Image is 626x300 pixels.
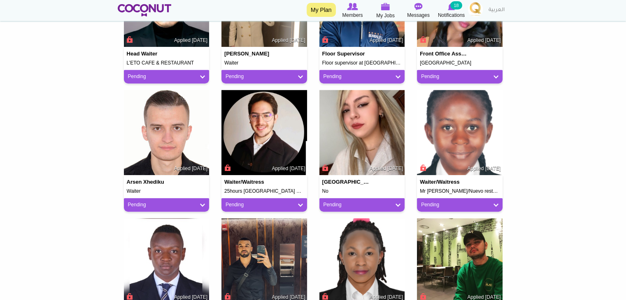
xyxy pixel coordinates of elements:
h5: Mr [PERSON_NAME]/Nuevo restaurant - [GEOGRAPHIC_DATA] [420,189,500,194]
h4: [GEOGRAPHIC_DATA] [322,179,370,185]
img: My Jobs [381,3,390,10]
a: Notifications Notifications 18 [435,2,468,19]
h5: Floor supervisor at [GEOGRAPHIC_DATA] [322,60,402,66]
span: Connect to Unlock the Profile [419,164,426,172]
h5: Waiter [224,60,304,66]
a: Browse Members Members [336,2,369,19]
img: Home [118,4,172,16]
h5: 25hours [GEOGRAPHIC_DATA] One Central [224,189,304,194]
img: Browse Members [347,3,358,10]
h4: Waiter/Waitress [224,179,272,185]
span: Connect to Unlock the Profile [223,164,230,172]
h4: [PERSON_NAME] [224,51,272,57]
img: Arsen Xhediku's picture [124,90,209,175]
a: Pending [226,201,303,208]
h4: Floor Supervisor [322,51,370,57]
h5: No [322,189,402,194]
h4: Head Waiter [127,51,175,57]
a: My Jobs My Jobs [369,2,402,20]
span: Connect to Unlock the Profile [126,35,133,44]
a: Messages Messages [402,2,435,19]
span: Connect to Unlock the Profile [419,35,426,44]
a: Pending [226,73,303,80]
a: العربية [484,2,509,18]
span: Messages [407,11,430,19]
a: Pending [323,73,401,80]
span: My Jobs [376,12,395,20]
span: Connect to Unlock the Profile [321,35,328,44]
img: Benhafed Dorsaf's picture [319,90,405,175]
a: Pending [128,201,205,208]
h4: Waiter/Waitress [420,179,468,185]
img: Notifications [448,3,455,10]
small: 18 [450,1,462,9]
a: My Plan [307,3,336,17]
a: Pending [421,73,498,80]
span: Members [342,11,363,19]
img: Messages [414,3,423,10]
span: Connect to Unlock the Profile [321,164,328,172]
h5: [GEOGRAPHIC_DATA] [420,60,500,66]
h5: L’ETO CAFE & RESTAURANT [127,60,207,66]
h5: Waiter [127,189,207,194]
img: Nokuzola Sebele's picture [417,90,503,175]
h4: Arsen Xhediku [127,179,175,185]
a: Pending [421,201,498,208]
img: Tomas Garzon's picture [221,90,307,175]
a: Pending [128,73,205,80]
span: Notifications [438,11,465,19]
h4: Front office assistant [420,51,468,57]
a: Pending [323,201,401,208]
